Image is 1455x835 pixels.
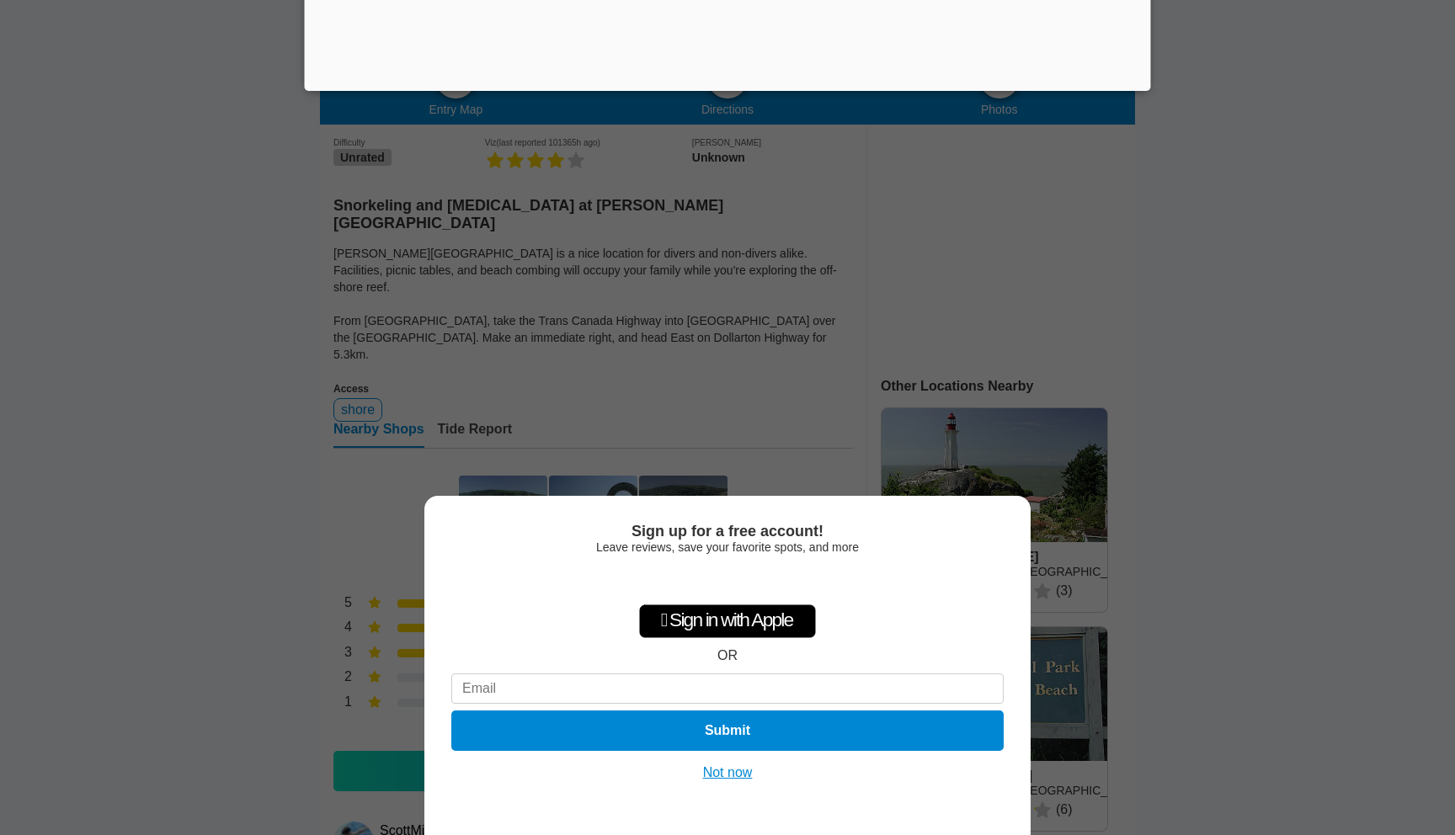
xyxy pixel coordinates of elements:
input: Email [451,673,1004,704]
div: Sign in with Apple [639,604,816,638]
button: Not now [698,764,758,781]
div: OR [717,648,738,663]
div: Sign up for a free account! [451,523,1004,540]
div: Leave reviews, save your favorite spots, and more [451,540,1004,554]
button: Submit [451,710,1004,751]
iframe: Sign in with Google Button [642,562,813,599]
